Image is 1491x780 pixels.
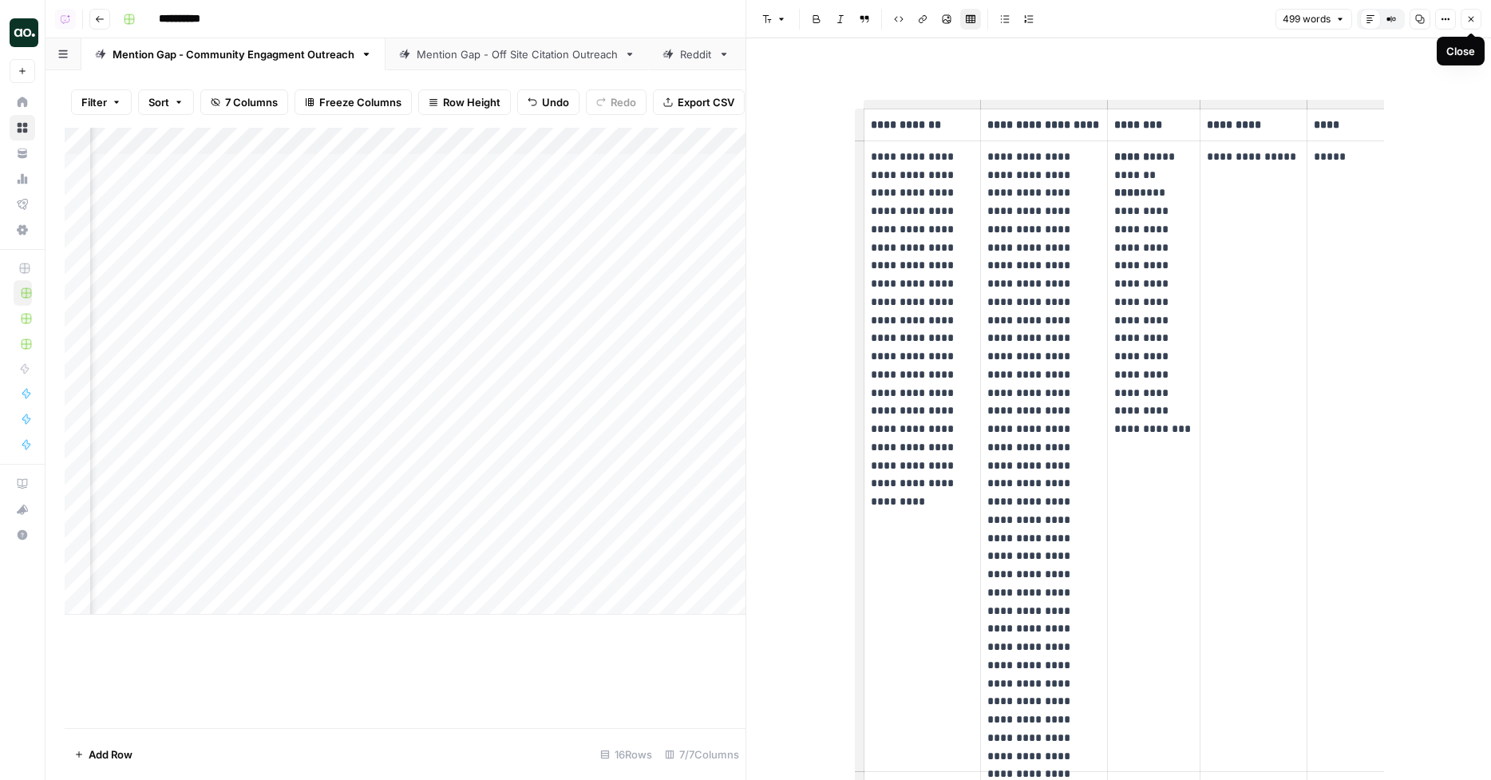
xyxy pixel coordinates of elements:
[10,13,35,53] button: Workspace: Dillon Test
[1283,12,1331,26] span: 499 words
[517,89,579,115] button: Undo
[417,46,618,62] div: Mention Gap - Off Site Citation Outreach
[653,89,745,115] button: Export CSV
[678,94,734,110] span: Export CSV
[81,38,386,70] a: Mention Gap - Community Engagment Outreach
[89,746,132,762] span: Add Row
[1446,43,1475,59] div: Close
[319,94,401,110] span: Freeze Columns
[611,94,636,110] span: Redo
[1275,9,1352,30] button: 499 words
[586,89,647,115] button: Redo
[148,94,169,110] span: Sort
[10,192,35,217] a: Flightpath
[225,94,278,110] span: 7 Columns
[649,38,743,70] a: Reddit
[10,522,35,548] button: Help + Support
[680,46,712,62] div: Reddit
[594,742,658,767] div: 16 Rows
[10,497,34,521] div: What's new?
[10,217,35,243] a: Settings
[138,89,194,115] button: Sort
[65,742,142,767] button: Add Row
[10,497,35,522] button: What's new?
[71,89,132,115] button: Filter
[418,89,511,115] button: Row Height
[443,94,500,110] span: Row Height
[295,89,412,115] button: Freeze Columns
[200,89,288,115] button: 7 Columns
[542,94,569,110] span: Undo
[10,89,35,115] a: Home
[10,471,35,497] a: AirOps Academy
[10,18,38,47] img: Dillon Test Logo
[658,742,745,767] div: 7/7 Columns
[81,94,107,110] span: Filter
[10,115,35,141] a: Browse
[10,141,35,166] a: Your Data
[386,38,649,70] a: Mention Gap - Off Site Citation Outreach
[113,46,354,62] div: Mention Gap - Community Engagment Outreach
[10,166,35,192] a: Usage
